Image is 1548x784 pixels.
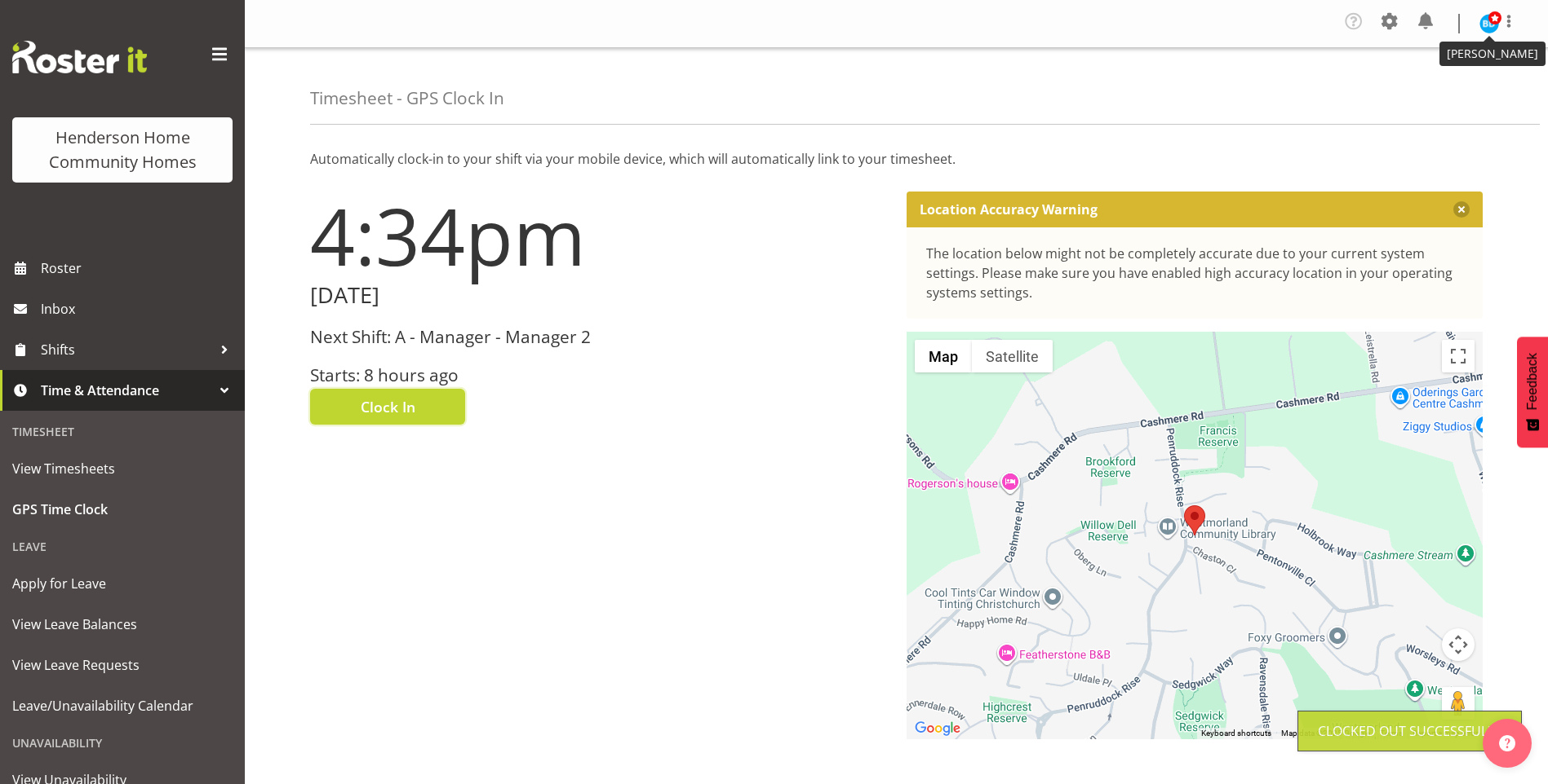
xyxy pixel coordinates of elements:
button: Show satellite imagery [972,340,1053,372]
img: Rosterit website logo [12,41,147,73]
button: Close message [1453,201,1470,218]
p: Automatically clock-in to your shift via your mobile device, which will automatically link to you... [310,149,1483,169]
h2: [DATE] [310,283,887,308]
img: Google [911,718,965,739]
span: View Leave Balances [12,612,233,636]
img: help-xxl-2.png [1499,735,1515,751]
a: Open this area in Google Maps (opens a new window) [911,718,965,739]
h3: Next Shift: A - Manager - Manager 2 [310,328,887,346]
div: The location below might not be completely accurate due to your current system settings. Please m... [926,244,1464,302]
span: View Leave Requests [12,653,233,677]
a: Apply for Leave [4,563,241,604]
button: Feedback - Show survey [1517,337,1548,447]
div: Unavailability [4,726,241,760]
h1: 4:34pm [310,192,887,280]
span: Apply for Leave [12,571,233,596]
span: Inbox [41,297,237,321]
span: Feedback [1525,353,1540,410]
h4: Timesheet - GPS Clock In [310,89,504,108]
button: Drag Pegman onto the map to open Street View [1442,687,1475,720]
a: View Leave Balances [4,604,241,645]
button: Map camera controls [1442,628,1475,661]
p: Location Accuracy Warning [920,201,1098,218]
img: barbara-dunlop8515.jpg [1479,14,1499,33]
div: Henderson Home Community Homes [29,126,216,174]
span: View Timesheets [12,456,233,481]
a: View Timesheets [4,448,241,489]
span: Leave/Unavailability Calendar [12,694,233,718]
span: Map data ©2025 Google [1281,729,1370,738]
h3: Starts: 8 hours ago [310,366,887,385]
button: Toggle fullscreen view [1442,340,1475,372]
a: Leave/Unavailability Calendar [4,685,241,726]
span: Shifts [41,337,212,362]
button: Show street map [915,340,972,372]
span: Time & Attendance [41,378,212,403]
div: Leave [4,530,241,563]
span: Roster [41,256,237,280]
button: Keyboard shortcuts [1201,728,1271,739]
span: Clock In [361,396,415,417]
span: GPS Time Clock [12,497,233,522]
button: Clock In [310,389,465,425]
a: GPS Time Clock [4,489,241,530]
div: Timesheet [4,415,241,448]
div: Clocked out Successfully [1318,721,1501,741]
a: View Leave Requests [4,645,241,685]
